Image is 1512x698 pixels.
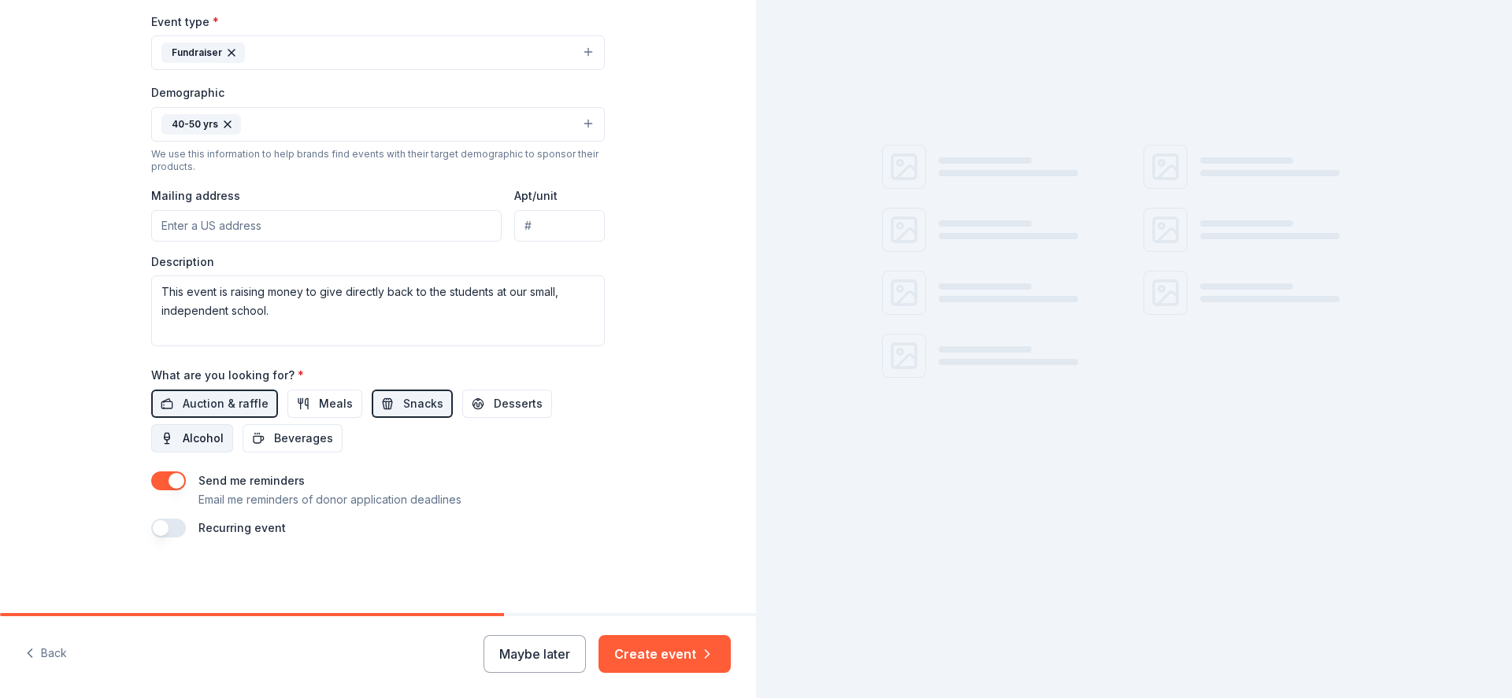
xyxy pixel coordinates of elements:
span: Snacks [403,394,443,413]
span: Beverages [274,429,333,448]
button: Maybe later [484,635,586,673]
button: Snacks [372,390,453,418]
input: Enter a US address [151,210,502,242]
button: 40-50 yrs [151,107,605,142]
label: What are you looking for? [151,367,304,383]
button: Auction & raffle [151,390,278,418]
label: Event type [151,14,219,30]
button: Alcohol [151,424,233,452]
div: 40-50 yrs [161,114,241,135]
button: Meals [287,390,362,418]
label: Apt/unit [514,188,558,204]
button: Back [25,637,67,670]
button: Fundraiser [151,35,605,70]
span: Auction & raffle [183,394,269,413]
label: Demographic [151,85,224,101]
span: Alcohol [183,429,224,448]
div: Fundraiser [161,42,245,63]
button: Create event [598,635,731,673]
label: Send me reminders [198,474,305,487]
label: Mailing address [151,188,240,204]
button: Desserts [462,390,552,418]
span: Meals [319,394,353,413]
div: We use this information to help brands find events with their target demographic to sponsor their... [151,148,605,173]
span: Desserts [494,394,543,413]
input: # [514,210,605,242]
label: Description [151,254,214,270]
button: Beverages [243,424,343,452]
p: Email me reminders of donor application deadlines [198,490,461,509]
textarea: This event is raising money to give directly back to the students at our small, independent school. [151,275,605,346]
label: Recurring event [198,521,286,534]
